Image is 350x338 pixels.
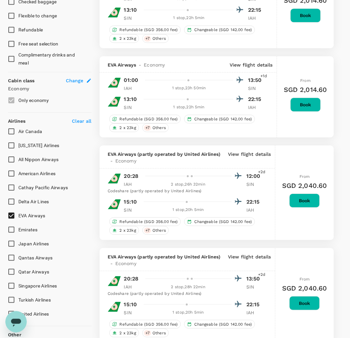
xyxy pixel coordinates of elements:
[184,320,255,329] div: Changeable (SGD 142.00 fee)
[108,253,221,260] span: EVA Airways (partly operated by United Airlines)
[117,125,139,131] span: 2 x 23kg
[18,185,68,190] span: Cathay Pacific Airways
[230,62,273,68] p: View flight details
[248,104,265,111] p: IAH
[282,283,327,294] h6: SGD 2,040.60
[258,271,266,278] span: +2d
[108,151,221,157] span: EVA Airways (partly operated by United Airlines)
[124,309,141,316] p: SIN
[18,213,45,218] span: EVA Airways
[66,77,84,84] span: Change
[246,309,263,316] p: IAH
[124,198,137,206] p: 15:10
[144,62,165,68] span: Economy
[142,226,169,235] div: +7Others
[109,320,181,329] div: Refundable (SGD 356.00 fee)
[117,228,139,233] span: 2 x 23kg
[145,309,232,316] div: 1 stop , 20h 5min
[246,284,263,290] p: SIN
[18,27,43,32] span: Refundable
[144,228,151,233] span: + 7
[150,125,168,131] span: Others
[142,329,169,337] div: +7Others
[246,172,263,180] p: 12:00
[18,311,49,317] span: United Airlines
[248,76,265,84] p: 13:50
[18,297,51,303] span: Turkish Airlines
[124,172,139,180] p: 20:28
[117,27,181,33] span: Refundable (SGD 356.00 fee)
[109,123,139,132] div: 2 x 23kg
[258,169,266,176] span: +2d
[124,275,139,283] p: 20:28
[18,171,55,176] span: American Airlines
[8,331,21,338] p: Other
[248,6,265,14] p: 22:15
[8,85,92,92] p: Economy
[108,172,121,185] img: BR
[108,291,263,297] div: Codeshare (partly operated by United Airlines)
[290,8,321,22] button: Book
[246,198,263,206] p: 22:15
[300,277,310,281] span: From
[108,157,115,164] span: -
[109,115,181,123] div: Refundable (SGD 356.00 fee)
[150,36,168,41] span: Others
[184,25,255,34] div: Changeable (SGD 142.00 fee)
[145,181,232,188] div: 2 stop , 26h 32min
[246,275,263,283] p: 13:50
[184,115,255,123] div: Changeable (SGD 142.00 fee)
[108,274,121,288] img: BR
[124,6,137,14] p: 13:10
[145,284,232,291] div: 2 stop , 28h 22min
[8,78,35,83] strong: Cabin class
[124,85,141,92] p: IAH
[108,6,121,19] img: BR
[117,322,181,327] span: Refundable (SGD 356.00 fee)
[124,301,137,309] p: 15:10
[108,198,121,211] img: BR
[117,36,139,41] span: 2 x 23kg
[109,34,139,43] div: 2 x 23kg
[145,15,233,21] div: 1 stop , 22h 5min
[18,199,49,204] span: Delta Air Lines
[142,123,169,132] div: +7Others
[72,118,91,124] p: Clear all
[109,329,139,337] div: 2 x 23kg
[192,219,255,225] span: Changeable (SGD 142.00 fee)
[115,260,136,267] span: Economy
[145,104,233,111] div: 1 stop , 22h 5min
[145,207,232,213] div: 1 stop , 20h 5min
[18,227,37,232] span: Emirates
[8,118,25,124] strong: Airlines
[192,116,255,122] span: Changeable (SGD 142.00 fee)
[282,180,327,191] h6: SGD 2,040.60
[301,78,311,83] span: From
[248,15,265,21] p: IAH
[5,311,27,333] iframe: Button to launch messaging window
[109,226,139,235] div: 2 x 23kg
[108,260,115,267] span: -
[117,219,181,225] span: Refundable (SGD 356.00 fee)
[261,73,267,80] span: +1d
[18,157,59,162] span: All Nippon Airways
[124,181,141,188] p: IAH
[289,194,320,208] button: Book
[18,255,53,260] span: Qantas Airways
[18,52,75,66] span: Complimentary drinks and meal
[150,228,168,233] span: Others
[124,15,141,21] p: SIN
[228,151,271,164] p: View flight details
[18,129,42,134] span: Air Canada
[289,296,320,310] button: Book
[124,104,141,111] p: SIN
[115,157,136,164] span: Economy
[18,143,60,148] span: [US_STATE] Airlines
[248,85,265,92] p: SIN
[246,181,263,188] p: SIN
[117,330,139,336] span: 2 x 23kg
[290,98,321,112] button: Book
[300,174,310,179] span: From
[109,25,181,34] div: Refundable (SGD 356.00 fee)
[124,284,141,290] p: IAH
